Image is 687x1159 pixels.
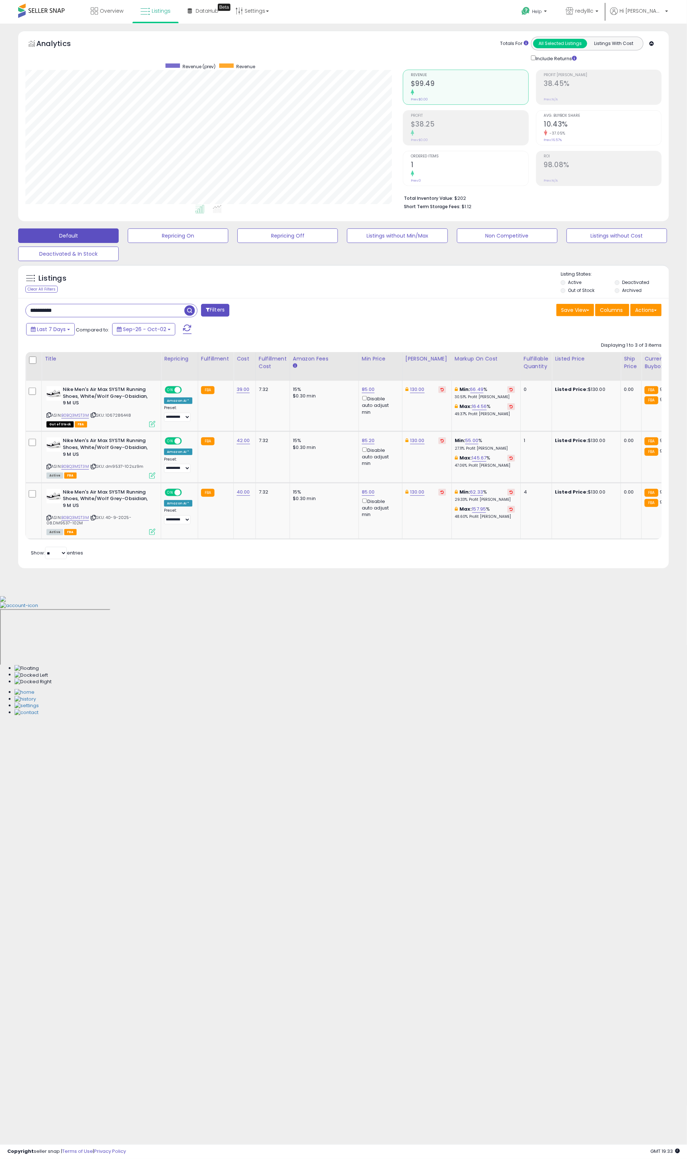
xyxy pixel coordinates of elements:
span: Hi [PERSON_NAME] [619,7,663,15]
span: Ordered Items [411,154,528,158]
div: 15% [293,437,353,444]
div: % [455,437,515,451]
b: Listed Price: [555,386,588,393]
b: Nike Men's Air Max SYSTM Running Shoes, White/Wolf Grey-Obsidian, 9 M US [63,437,151,459]
button: Repricing On [128,228,228,243]
span: OFF [181,387,192,393]
span: ON [165,438,175,444]
small: FBA [201,489,214,497]
small: Amazon Fees. [293,363,297,369]
b: Max: [459,403,472,410]
span: All listings currently available for purchase on Amazon [46,529,63,535]
a: 85.00 [362,386,375,393]
a: 55.00 [465,437,478,444]
button: Columns [595,304,629,316]
button: Non Competitive [457,228,557,243]
div: Amazon AI * [164,397,192,404]
div: Preset: [164,457,192,473]
h2: 10.43% [544,120,661,130]
a: 39.00 [237,386,250,393]
div: Totals For [500,40,528,47]
span: Help [532,8,542,15]
span: | SKU: dm9537-102sz9m [90,463,144,469]
button: Listings without Min/Max [347,228,447,243]
small: Prev: 16.57% [544,138,562,142]
h2: $38.25 [411,120,528,130]
button: Listings without Cost [567,228,667,243]
span: Profit [411,114,528,118]
a: 85.20 [362,437,375,444]
p: 48.60% Profit [PERSON_NAME] [455,514,515,519]
div: ASIN: [46,386,155,426]
span: 99.54 [660,447,674,454]
div: Preset: [164,508,192,524]
h5: Analytics [36,38,85,50]
span: 95.97 [660,437,673,444]
h2: 1 [411,161,528,170]
span: | SKU: 40-9-2025-08.DM9537-102M [46,515,131,525]
button: Filters [201,304,229,317]
h5: Listings [38,273,66,284]
div: % [455,455,515,468]
div: 1 [524,437,546,444]
span: OFF [181,438,192,444]
div: $130.00 [555,489,615,495]
img: Docked Right [15,679,52,685]
label: Active [568,279,581,285]
button: Deactivated & In Stock [18,247,119,261]
b: Min: [455,437,466,444]
button: Default [18,228,119,243]
div: 7.32 [259,437,284,444]
p: Listing States: [561,271,669,278]
b: Listed Price: [555,437,588,444]
div: $0.30 min [293,495,353,502]
span: ON [165,387,175,393]
small: Prev: $0.00 [411,138,428,142]
div: Title [45,355,158,363]
img: Home [15,689,34,696]
div: Fulfillment [201,355,230,363]
p: 47.06% Profit [PERSON_NAME] [455,463,515,468]
a: 130.00 [410,386,425,393]
div: 0.00 [624,386,636,393]
div: Min Price [362,355,399,363]
div: [PERSON_NAME] [405,355,449,363]
small: Prev: N/A [544,178,558,183]
button: Listings With Cost [587,39,641,48]
span: | SKU: 1067286448 [90,412,131,418]
img: 313rPoGoktL._SL40_.jpg [46,437,61,452]
img: Settings [15,702,39,709]
a: 130.00 [410,437,425,444]
a: 164.56 [472,403,487,410]
span: Profit [PERSON_NAME] [544,73,661,77]
div: 15% [293,386,353,393]
div: % [455,386,515,400]
div: Amazon Fees [293,355,356,363]
a: 66.49 [470,386,484,393]
div: Fulfillable Quantity [524,355,549,370]
span: Show: entries [31,549,83,556]
div: 15% [293,489,353,495]
span: $1.12 [462,203,471,210]
span: All listings that are currently out of stock and unavailable for purchase on Amazon [46,421,74,428]
div: Clear All Filters [25,286,58,293]
div: Preset: [164,405,192,422]
span: FBA [64,473,77,479]
a: Help [516,1,554,24]
div: Current Buybox Price [645,355,682,370]
small: Prev: N/A [544,97,558,102]
h2: 98.08% [544,161,661,170]
button: Sep-26 - Oct-02 [112,323,175,335]
span: Revenue [411,73,528,77]
button: Save View [556,304,594,316]
div: $130.00 [555,386,615,393]
div: Disable auto adjust min [362,395,397,416]
small: FBA [645,448,658,456]
span: Overview [100,7,123,15]
div: Ship Price [624,355,638,370]
div: 7.32 [259,489,284,495]
a: B0BQ3MST3M [61,412,89,418]
div: Amazon AI * [164,500,192,507]
div: 0.00 [624,489,636,495]
b: Total Inventory Value: [404,195,453,201]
